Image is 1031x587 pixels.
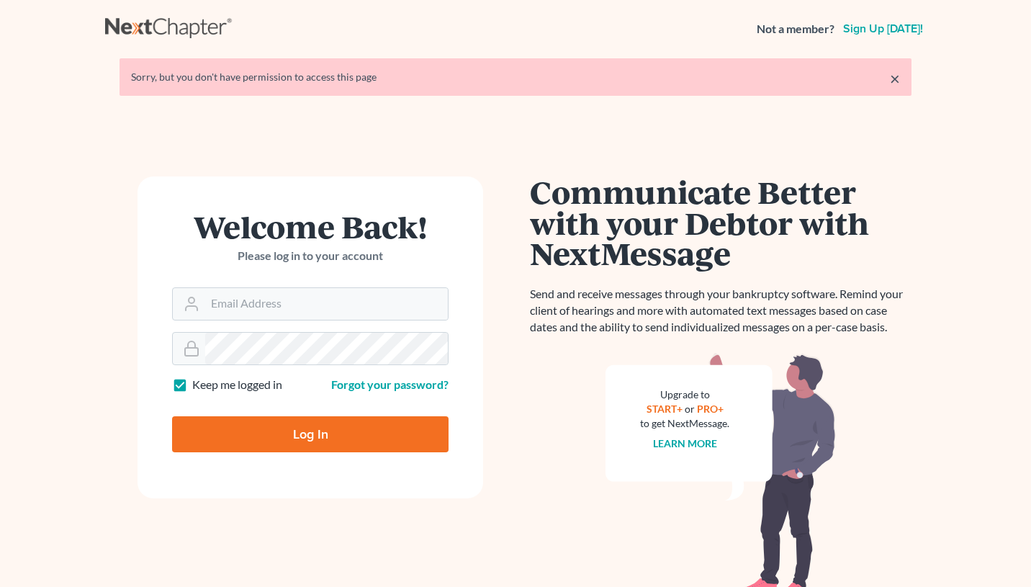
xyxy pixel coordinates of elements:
span: or [685,403,695,415]
label: Keep me logged in [192,377,282,393]
a: × [890,70,900,87]
strong: Not a member? [757,21,834,37]
input: Log In [172,416,449,452]
a: PRO+ [697,403,724,415]
a: Learn more [653,437,717,449]
a: Sign up [DATE]! [840,23,926,35]
h1: Communicate Better with your Debtor with NextMessage [530,176,911,269]
div: to get NextMessage. [640,416,729,431]
input: Email Address [205,288,448,320]
div: Sorry, but you don't have permission to access this page [131,70,900,84]
div: Upgrade to [640,387,729,402]
h1: Welcome Back! [172,211,449,242]
p: Please log in to your account [172,248,449,264]
a: START+ [647,403,683,415]
p: Send and receive messages through your bankruptcy software. Remind your client of hearings and mo... [530,286,911,336]
a: Forgot your password? [331,377,449,391]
